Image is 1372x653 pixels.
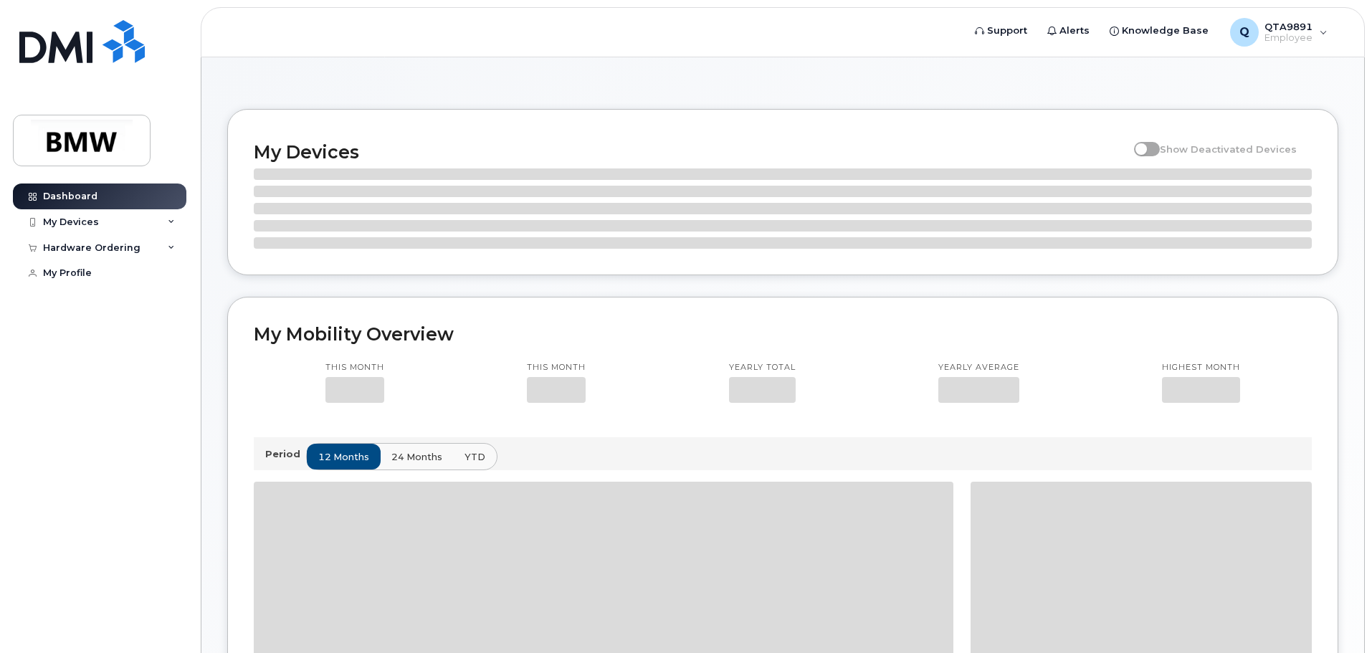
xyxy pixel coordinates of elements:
p: This month [527,362,586,373]
p: This month [325,362,384,373]
h2: My Devices [254,141,1127,163]
span: 24 months [391,450,442,464]
input: Show Deactivated Devices [1134,135,1145,147]
p: Highest month [1162,362,1240,373]
span: Show Deactivated Devices [1160,143,1297,155]
span: YTD [465,450,485,464]
p: Yearly average [938,362,1019,373]
h2: My Mobility Overview [254,323,1312,345]
p: Period [265,447,306,461]
p: Yearly total [729,362,796,373]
